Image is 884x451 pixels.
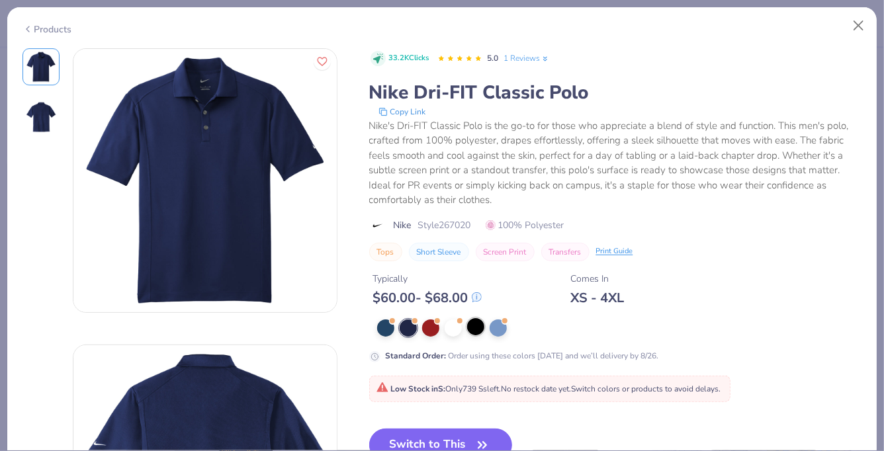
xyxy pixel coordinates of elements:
button: copy to clipboard [375,105,430,118]
div: Print Guide [596,246,633,257]
span: Only 739 Ss left. Switch colors or products to avoid delays. [376,384,721,394]
a: 1 Reviews [504,52,550,64]
div: Nike Dri-FIT Classic Polo [369,80,862,105]
button: Close [846,13,871,38]
span: No restock date yet. [502,384,572,394]
div: Nike's Dri-FIT Classic Polo is the go-to for those who appreciate a blend of style and function. ... [369,118,862,208]
div: Typically [373,272,482,286]
span: 100% Polyester [486,218,564,232]
img: brand logo [369,220,387,231]
img: Back [25,101,57,133]
strong: Standard Order : [386,350,447,361]
span: 33.2K Clicks [389,53,429,64]
button: Short Sleeve [409,243,469,261]
div: Products [22,22,72,36]
button: Like [314,53,331,70]
div: $ 60.00 - $ 68.00 [373,290,482,306]
img: Front [73,49,337,312]
span: Nike [394,218,412,232]
div: 5.0 Stars [437,48,482,69]
span: Style 267020 [418,218,471,232]
div: Order using these colors [DATE] and we’ll delivery by 8/26. [386,350,659,362]
button: Tops [369,243,402,261]
button: Transfers [541,243,590,261]
button: Screen Print [476,243,535,261]
strong: Low Stock in S : [391,384,446,394]
div: XS - 4XL [571,290,625,306]
div: Comes In [571,272,625,286]
img: Front [25,51,57,83]
span: 5.0 [488,53,499,63]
